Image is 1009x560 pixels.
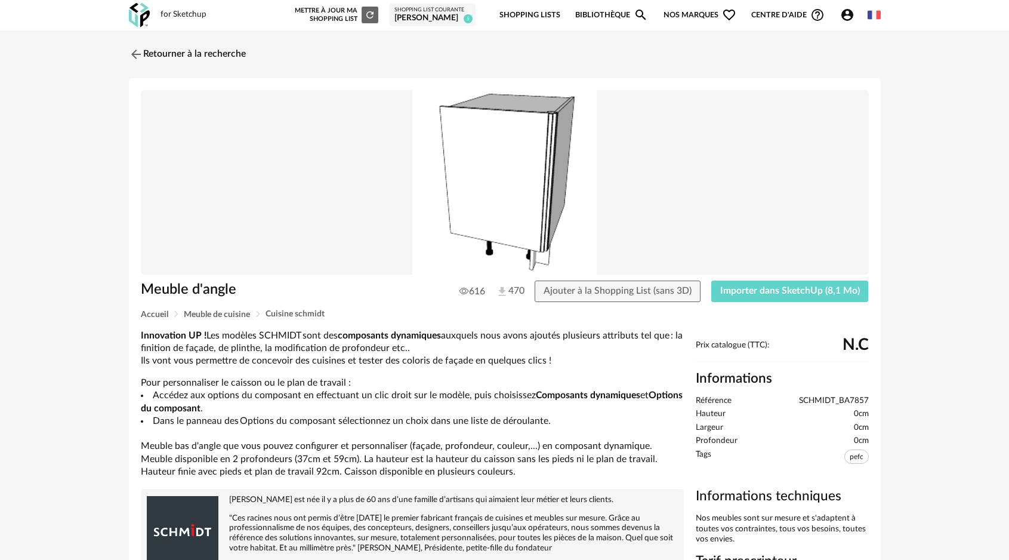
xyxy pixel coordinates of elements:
[499,1,560,29] a: Shopping Lists
[141,389,684,415] li: Accédez aux options du composant en effectuant un clic droit sur le modèle, puis choisissez et .
[147,495,678,505] p: [PERSON_NAME] est née il y a plus de 60 ans d’une famille d’artisans qui aimaient leur métier et ...
[840,8,860,22] span: Account Circle icon
[854,409,869,420] span: 0cm
[141,330,684,368] p: Les modèles SCHMIDT sont des auxquels nous avons ajoutés plusieurs attributs tel que : la finitio...
[696,396,732,407] span: Référence
[129,41,246,67] a: Retourner à la recherche
[696,436,738,447] span: Profondeur
[696,450,711,467] span: Tags
[184,310,250,319] span: Meuble de cuisine
[292,7,378,23] div: Mettre à jour ma Shopping List
[141,281,437,299] h1: Meuble d'angle
[696,340,869,362] div: Prix catalogue (TTC):
[844,450,869,464] span: pefc
[868,8,881,21] img: fr
[338,331,441,340] b: composants dynamiques
[810,8,825,22] span: Help Circle Outline icon
[141,330,684,479] div: Pour personnaliser le caisson ou le plan de travail : Meuble bas d'angle que vous pouvez configur...
[751,8,825,22] span: Centre d'aideHelp Circle Outline icon
[141,90,869,275] img: Product pack shot
[129,3,150,27] img: OXP
[394,7,470,14] div: Shopping List courante
[394,13,470,24] div: [PERSON_NAME]
[843,340,869,350] span: N.C
[496,285,508,298] img: Téléchargements
[129,47,143,61] img: svg+xml;base64,PHN2ZyB3aWR0aD0iMjQiIGhlaWdodD0iMjQiIHZpZXdCb3g9IjAgMCAyNCAyNCIgZmlsbD0ibm9uZSIgeG...
[161,10,206,20] div: for Sketchup
[696,370,869,387] h2: Informations
[854,436,869,447] span: 0cm
[840,8,854,22] span: Account Circle icon
[664,1,736,29] span: Nos marques
[536,390,640,400] b: Composants dynamiques
[799,396,869,407] span: SCHMIDT_BA7857
[696,488,869,505] h3: Informations techniques
[141,310,869,319] div: Breadcrumb
[141,331,206,340] b: Innovation UP !
[394,7,470,24] a: Shopping List courante [PERSON_NAME] 5
[696,423,723,433] span: Largeur
[711,281,869,302] button: Importer dans SketchUp (8,1 Mo)
[147,513,678,554] p: "Ces racines nous ont permis d’être [DATE] le premier fabricant français de cuisines et meubles s...
[722,8,736,22] span: Heart Outline icon
[535,281,701,302] button: Ajouter à la Shopping List (sans 3D)
[266,310,325,318] span: Cuisine schmidt
[459,285,485,297] span: 616
[634,8,648,22] span: Magnify icon
[365,11,375,18] span: Refresh icon
[696,409,726,420] span: Hauteur
[141,415,684,427] li: Dans le panneau des Options du composant sélectionnez un choix dans une liste de déroulante.
[496,285,513,298] span: 470
[720,286,860,296] span: Importer dans SketchUp (8,1 Mo)
[854,423,869,433] span: 0cm
[141,390,683,413] b: Options du composant
[696,513,869,545] div: Nos meubles sont sur mesure et s'adaptent à toutes vos contraintes, tous vos besoins, toutes vos ...
[141,310,168,319] span: Accueil
[544,286,692,296] span: Ajouter à la Shopping List (sans 3D)
[575,1,648,29] a: BibliothèqueMagnify icon
[464,14,473,23] span: 5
